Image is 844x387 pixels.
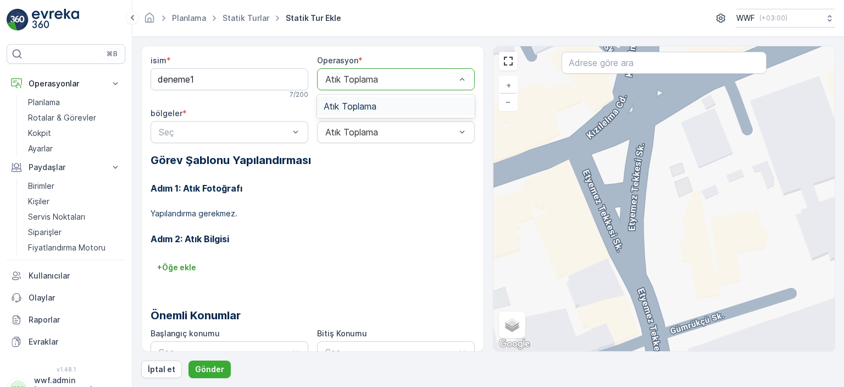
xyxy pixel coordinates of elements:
[7,287,125,309] a: Olaylar
[29,314,121,325] p: Raporlar
[28,227,62,238] p: Siparişler
[7,309,125,331] a: Raporlar
[188,361,231,378] button: Gönder
[151,329,220,338] label: Başlangıç konumu
[28,196,49,207] p: Kişiler
[736,13,755,24] p: WWF
[151,307,475,324] p: Önemli Konumlar
[32,9,79,31] img: logo_light-DOdMpM7g.png
[151,56,166,65] label: isim
[151,182,475,195] h3: Adım 1: Atık Fotoğrafı
[317,56,358,65] label: Operasyon
[496,337,532,351] a: Bu bölgeyi Google Haritalar'da açın (yeni pencerede açılır)
[7,366,125,373] span: v 1.48.1
[107,50,118,58] p: ⌘B
[24,126,125,141] a: Kokpit
[159,346,289,359] p: Seç
[562,52,767,74] input: Adrese göre ara
[148,364,175,375] p: İptal et
[24,95,125,110] a: Planlama
[496,337,532,351] img: Google
[324,101,376,111] span: Atık Toplama
[151,259,203,276] button: +Öğe ekle
[223,13,269,23] a: Statik Turlar
[736,9,835,28] button: WWF(+03:00)
[28,181,54,192] p: Birimler
[500,77,517,94] a: Yakınlaştır
[29,336,121,347] p: Evraklar
[290,90,308,99] p: 7 / 200
[141,361,182,378] button: İptal et
[157,262,196,273] p: + Öğe ekle
[151,152,475,168] h2: Görev Şablonu Yapılandırması
[24,240,125,255] a: Fiyatlandırma Motoru
[7,331,125,353] a: Evraklar
[172,13,206,23] a: Planlama
[7,265,125,287] a: Kullanıcılar
[29,292,121,303] p: Olaylar
[284,13,343,24] span: Statik Tur Ekle
[151,108,182,118] label: bölgeler
[159,126,289,139] p: Seç
[24,141,125,156] a: Ayarlar
[7,9,29,31] img: logo
[317,329,367,338] label: Bitiş Konumu
[500,53,517,69] a: View Fullscreen
[759,14,787,23] p: ( +03:00 )
[28,143,53,154] p: Ayarlar
[7,156,125,178] button: Paydaşlar
[151,208,475,219] p: Yapılandırma gerekmez.
[28,211,85,222] p: Servis Noktaları
[506,80,511,90] span: +
[7,73,125,95] button: Operasyonlar
[24,209,125,225] a: Servis Noktaları
[24,225,125,240] a: Siparişler
[28,97,60,108] p: Planlama
[325,346,456,359] p: Seç
[24,178,125,194] a: Birimler
[34,375,113,386] p: wwf.admin
[28,128,51,139] p: Kokpit
[24,194,125,209] a: Kişiler
[28,242,105,253] p: Fiyatlandırma Motoru
[29,78,103,89] p: Operasyonlar
[28,112,96,123] p: Rotalar & Görevler
[151,232,475,246] h3: Adım 2: Atık Bilgisi
[500,313,524,337] a: Layers
[29,162,103,173] p: Paydaşlar
[143,16,156,25] a: Ana Sayfa
[24,110,125,126] a: Rotalar & Görevler
[29,270,121,281] p: Kullanıcılar
[506,97,511,106] span: −
[195,364,224,375] p: Gönder
[500,94,517,110] a: Uzaklaştır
